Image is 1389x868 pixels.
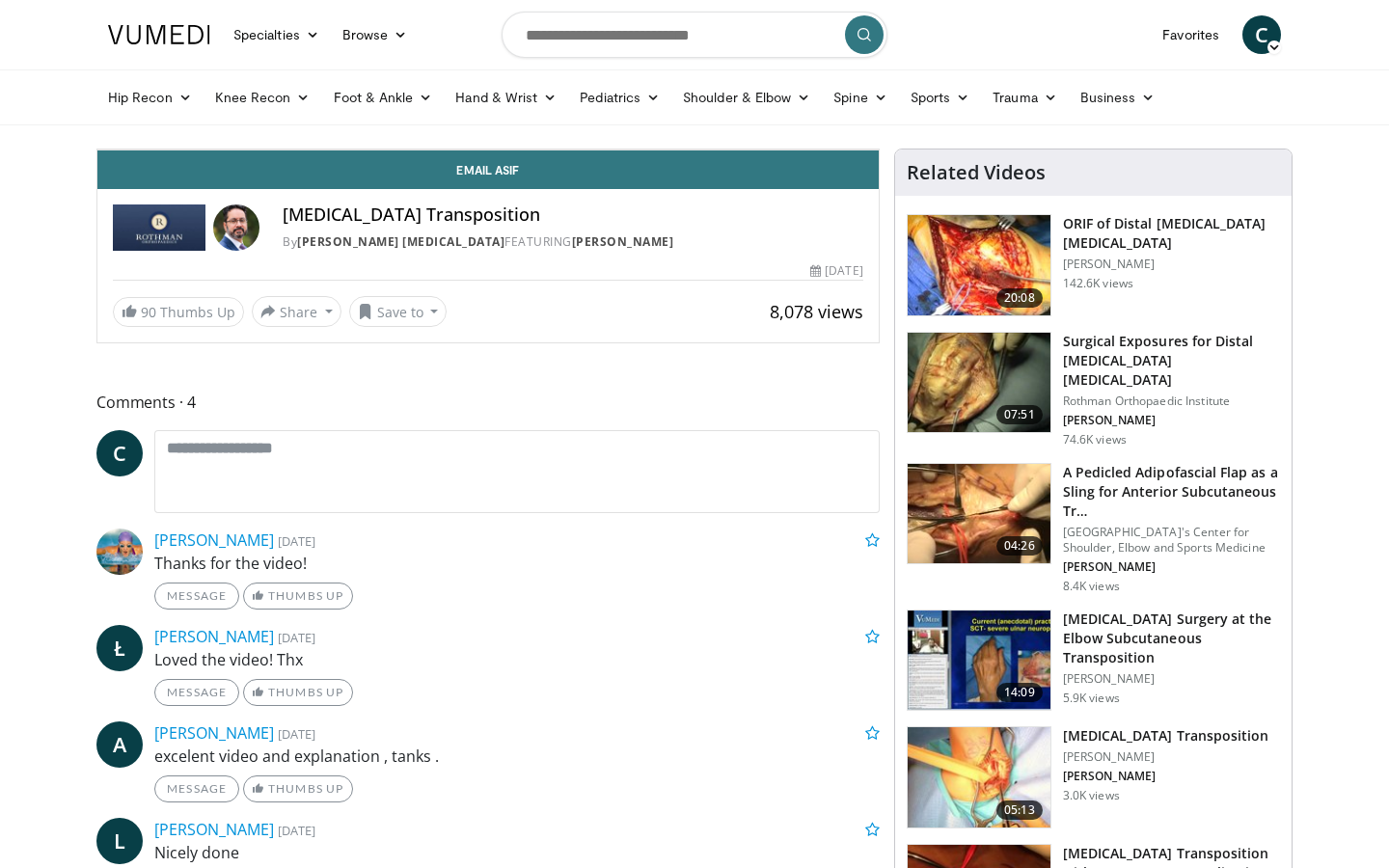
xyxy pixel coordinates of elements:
img: Avatar [213,204,259,251]
img: VuMedi Logo [108,25,210,44]
a: Spine [822,78,898,117]
p: [PERSON_NAME] [1063,559,1280,575]
p: [PERSON_NAME] [1063,749,1269,765]
a: Business [1069,78,1167,117]
a: Hip Recon [96,78,204,117]
a: Pediatrics [568,78,671,117]
a: [PERSON_NAME] [154,529,274,551]
span: 14:09 [996,683,1043,702]
a: C [96,430,143,476]
p: [PERSON_NAME] [1063,769,1269,784]
a: Hand & Wrist [444,78,568,117]
button: Share [252,296,341,327]
p: 3.0K views [1063,788,1120,803]
h3: Surgical Exposures for Distal [MEDICAL_DATA] [MEDICAL_DATA] [1063,332,1280,390]
a: [PERSON_NAME] [MEDICAL_DATA] [297,233,504,250]
a: Message [154,583,239,610]
a: Sports [899,78,982,117]
span: 05:13 [996,800,1043,820]
span: 07:51 [996,405,1043,424]
p: Rothman Orthopaedic Institute [1063,393,1280,409]
a: Thumbs Up [243,583,352,610]
a: Knee Recon [204,78,322,117]
a: Browse [331,15,420,54]
span: 90 [141,303,156,321]
span: 20:08 [996,288,1043,308]
img: rosen1_1.png.150x105_q85_crop-smart_upscale.jpg [908,464,1050,564]
small: [DATE] [278,532,315,550]
p: 74.6K views [1063,432,1127,448]
a: Favorites [1151,15,1231,54]
p: 5.9K views [1063,691,1120,706]
p: Nicely done [154,841,880,864]
p: Thanks for the video! [154,552,880,575]
a: Message [154,775,239,802]
a: L [96,818,143,864]
a: 90 Thumbs Up [113,297,244,327]
a: 05:13 [MEDICAL_DATA] Transposition [PERSON_NAME] [PERSON_NAME] 3.0K views [907,726,1280,828]
a: Email Asif [97,150,879,189]
p: Loved the video! Thx [154,648,880,671]
h4: [MEDICAL_DATA] Transposition [283,204,863,226]
span: 8,078 views [770,300,863,323]
a: Message [154,679,239,706]
p: 142.6K views [1063,276,1133,291]
h3: A Pedicled Adipofascial Flap as a Sling for Anterior Subcutaneous Tr… [1063,463,1280,521]
a: Thumbs Up [243,775,352,802]
a: [PERSON_NAME] [572,233,674,250]
a: A [96,721,143,768]
h3: [MEDICAL_DATA] Surgery at the Elbow Subcutaneous Transposition [1063,610,1280,667]
video-js: Video Player [97,149,879,150]
h3: [MEDICAL_DATA] Transposition [1063,726,1269,746]
p: excelent video and explanation , tanks . [154,745,880,768]
a: Ł [96,625,143,671]
a: 07:51 Surgical Exposures for Distal [MEDICAL_DATA] [MEDICAL_DATA] Rothman Orthopaedic Institute [... [907,332,1280,448]
img: Avatar [96,529,143,575]
img: orif-sanch_3.png.150x105_q85_crop-smart_upscale.jpg [908,215,1050,315]
div: By FEATURING [283,233,863,251]
a: Shoulder & Elbow [671,78,822,117]
a: Foot & Ankle [322,78,445,117]
a: C [1242,15,1281,54]
img: Rothman Hand Surgery [113,204,205,251]
a: [PERSON_NAME] [154,819,274,840]
p: [GEOGRAPHIC_DATA]'s Center for Shoulder, Elbow and Sports Medicine [1063,525,1280,556]
img: 4b8bac16-b21d-49fe-bbde-3d2482266ea9.150x105_q85_crop-smart_upscale.jpg [908,727,1050,827]
img: 70322_0000_3.png.150x105_q85_crop-smart_upscale.jpg [908,333,1050,433]
small: [DATE] [278,822,315,839]
h3: ORIF of Distal [MEDICAL_DATA] [MEDICAL_DATA] [1063,214,1280,253]
a: Specialties [222,15,331,54]
img: 317999_0002_1.png.150x105_q85_crop-smart_upscale.jpg [908,610,1050,711]
a: [PERSON_NAME] [154,722,274,744]
span: Comments 4 [96,390,880,415]
p: [PERSON_NAME] [1063,671,1280,687]
p: 8.4K views [1063,579,1120,594]
a: 04:26 A Pedicled Adipofascial Flap as a Sling for Anterior Subcutaneous Tr… [GEOGRAPHIC_DATA]'s C... [907,463,1280,594]
p: [PERSON_NAME] [1063,413,1280,428]
h4: Related Videos [907,161,1046,184]
a: Thumbs Up [243,679,352,706]
button: Save to [349,296,448,327]
div: [DATE] [810,262,862,280]
input: Search topics, interventions [502,12,887,58]
a: [PERSON_NAME] [154,626,274,647]
a: 20:08 ORIF of Distal [MEDICAL_DATA] [MEDICAL_DATA] [PERSON_NAME] 142.6K views [907,214,1280,316]
small: [DATE] [278,629,315,646]
span: 04:26 [996,536,1043,556]
small: [DATE] [278,725,315,743]
p: [PERSON_NAME] [1063,257,1280,272]
a: Trauma [981,78,1069,117]
a: 14:09 [MEDICAL_DATA] Surgery at the Elbow Subcutaneous Transposition [PERSON_NAME] 5.9K views [907,610,1280,712]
